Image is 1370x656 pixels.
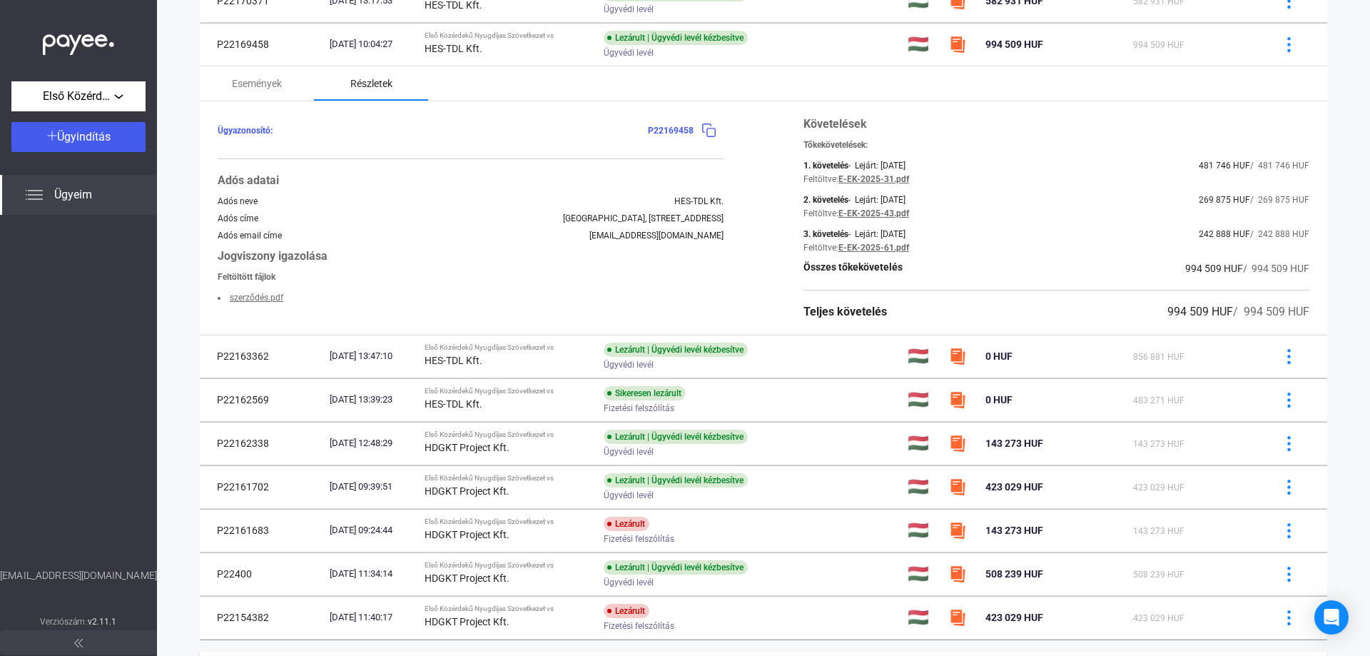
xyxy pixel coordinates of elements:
[425,442,509,453] strong: HDGKT Project Kft.
[604,1,654,18] span: Ügyvédi levél
[604,430,748,444] div: Lezárult | Ügyvédi levél kézbesítve
[1133,570,1184,580] span: 508 239 HUF
[803,140,1309,150] div: Tőkekövetelések:
[604,386,686,400] div: Sikeresen lezárult
[1314,600,1349,635] div: Open Intercom Messenger
[1274,29,1304,59] button: more-blue
[803,161,848,171] div: 1. követelés
[330,567,412,581] div: [DATE] 11:34:14
[803,208,838,218] div: Feltöltve:
[200,552,324,595] td: P22400
[604,31,748,45] div: Lezárult | Ügyvédi levél kézbesítve
[1133,395,1184,405] span: 483 271 HUF
[425,43,482,54] strong: HES-TDL Kft.
[1250,195,1309,205] span: / 269 875 HUF
[1274,602,1304,632] button: more-blue
[949,522,966,539] img: szamlazzhu-mini
[232,75,282,92] div: Események
[1282,349,1297,364] img: more-blue
[218,172,724,189] div: Adós adatai
[1274,515,1304,545] button: more-blue
[218,213,258,223] div: Adós címe
[902,596,944,639] td: 🇭🇺
[803,229,848,239] div: 3. követelés
[1274,385,1304,415] button: more-blue
[330,349,412,363] div: [DATE] 13:47:10
[604,443,654,460] span: Ügyvédi levél
[803,243,838,253] div: Feltöltve:
[1199,229,1250,239] span: 242 888 HUF
[1133,483,1184,493] span: 423 029 HUF
[26,186,43,203] img: list.svg
[11,81,146,111] button: Első Közérdekű Nyugdíjas Szövetkezet
[47,131,57,141] img: plus-white.svg
[425,474,592,483] div: Első Közérdekű Nyugdíjas Szövetkezet vs
[330,480,412,494] div: [DATE] 09:39:51
[848,195,905,205] div: - Lejárt: [DATE]
[604,560,748,575] div: Lezárult | Ügyvédi levél kézbesítve
[1282,480,1297,495] img: more-blue
[985,525,1043,536] span: 143 273 HUF
[1167,305,1233,318] span: 994 509 HUF
[648,126,694,136] span: P22169458
[902,378,944,421] td: 🇭🇺
[985,350,1013,362] span: 0 HUF
[425,387,592,395] div: Első Közérdekű Nyugdíjas Szövetkezet vs
[985,438,1043,449] span: 143 273 HUF
[1133,526,1184,536] span: 143 273 HUF
[218,196,258,206] div: Adós neve
[1282,37,1297,52] img: more-blue
[985,612,1043,623] span: 423 029 HUF
[200,596,324,639] td: P22154382
[330,610,412,625] div: [DATE] 11:40:17
[604,530,674,547] span: Fizetési felszólítás
[425,572,509,584] strong: HDGKT Project Kft.
[425,529,509,540] strong: HDGKT Project Kft.
[350,75,392,92] div: Részletek
[604,604,649,618] div: Lezárult
[949,435,966,452] img: szamlazzhu-mini
[230,293,283,303] a: szerződés.pdf
[838,174,909,184] a: E-EK-2025-31.pdf
[949,478,966,495] img: szamlazzhu-mini
[1133,40,1184,50] span: 994 509 HUF
[589,231,724,241] div: [EMAIL_ADDRESS][DOMAIN_NAME]
[218,248,724,265] div: Jogviszony igazolása
[1133,352,1184,362] span: 856 881 HUF
[200,335,324,378] td: P22163362
[1133,439,1184,449] span: 143 273 HUF
[803,303,887,321] div: Teljes követelés
[1233,305,1309,318] span: / 994 509 HUF
[425,31,592,40] div: Első Közérdekű Nyugdíjas Szövetkezet vs
[985,394,1013,405] span: 0 HUF
[838,243,909,253] a: E-EK-2025-61.pdf
[200,23,324,66] td: P22169458
[949,565,966,582] img: szamlazzhu-mini
[1250,161,1309,171] span: / 481 746 HUF
[200,509,324,552] td: P22161683
[949,36,966,53] img: szamlazzhu-mini
[1282,393,1297,408] img: more-blue
[1274,559,1304,589] button: more-blue
[985,568,1043,580] span: 508 239 HUF
[200,422,324,465] td: P22162338
[330,436,412,450] div: [DATE] 12:48:29
[200,378,324,421] td: P22162569
[330,523,412,538] div: [DATE] 09:24:44
[902,335,944,378] td: 🇭🇺
[803,116,1309,133] div: Követelések
[43,88,114,105] span: Első Közérdekű Nyugdíjas Szövetkezet
[1185,263,1243,274] span: 994 509 HUF
[425,430,592,439] div: Első Közérdekű Nyugdíjas Szövetkezet vs
[1282,567,1297,582] img: more-blue
[218,126,273,136] span: Ügyazonosító:
[1282,610,1297,625] img: more-blue
[604,487,654,504] span: Ügyvédi levél
[1199,161,1250,171] span: 481 746 HUF
[604,400,674,417] span: Fizetési felszólítás
[1282,523,1297,538] img: more-blue
[674,196,724,206] div: HES-TDL Kft.
[425,605,592,613] div: Első Közérdekű Nyugdíjas Szövetkezet vs
[902,552,944,595] td: 🇭🇺
[1282,436,1297,451] img: more-blue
